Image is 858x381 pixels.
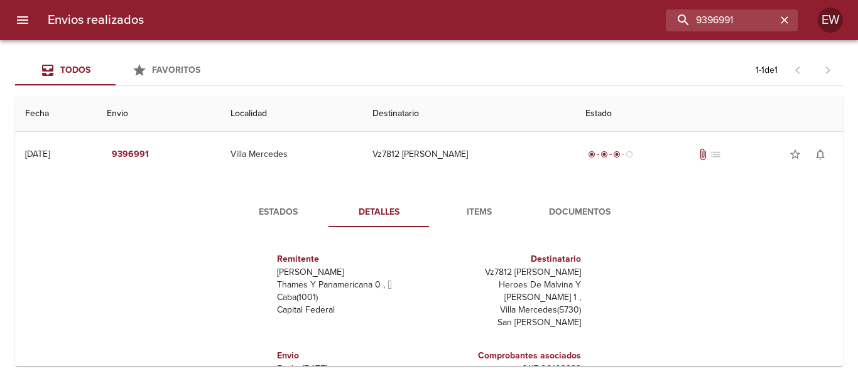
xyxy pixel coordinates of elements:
th: Fecha [15,96,97,132]
span: radio_button_checked [600,151,608,158]
h6: Comprobantes asociados [434,349,581,363]
span: Favoritos [152,65,200,75]
p: San [PERSON_NAME] [434,316,581,329]
td: Vz7812 [PERSON_NAME] [362,132,575,177]
h6: Envio [277,349,424,363]
span: radio_button_checked [613,151,621,158]
span: Detalles [336,205,421,220]
button: menu [8,5,38,35]
td: Villa Mercedes [220,132,362,177]
button: Agregar a favoritos [783,142,808,167]
input: buscar [666,9,776,31]
span: Estados [236,205,321,220]
span: radio_button_unchecked [626,151,633,158]
h6: Envios realizados [48,10,144,30]
div: En viaje [585,148,636,161]
th: Estado [575,96,843,132]
span: Tiene documentos adjuntos [697,148,709,161]
em: 9396991 [112,147,149,163]
th: Localidad [220,96,362,132]
p: Villa Mercedes ( 5730 ) [434,304,581,316]
span: Items [437,205,522,220]
p: [PERSON_NAME] [277,266,424,279]
span: notifications_none [814,148,827,161]
p: - 0117 - 00103982 [434,363,581,375]
button: Activar notificaciones [808,142,833,167]
p: Vz7812 [PERSON_NAME] [434,266,581,279]
p: 1 - 1 de 1 [756,64,778,77]
div: Tabs Envios [15,55,216,85]
div: Abrir información de usuario [818,8,843,33]
span: No tiene pedido asociado [709,148,722,161]
h6: Remitente [277,252,424,266]
th: Destinatario [362,96,575,132]
span: Todos [60,65,90,75]
span: Pagina anterior [783,63,813,76]
div: Tabs detalle de guia [228,197,630,227]
h6: Destinatario [434,252,581,266]
span: radio_button_checked [588,151,595,158]
p: Fecha: [DATE] [277,363,424,375]
span: Documentos [537,205,622,220]
div: [DATE] [25,149,50,159]
p: Capital Federal [277,304,424,316]
button: 9396991 [107,143,154,166]
p: Caba ( 1001 ) [277,291,424,304]
div: EW [818,8,843,33]
span: Pagina siguiente [813,55,843,85]
p: Heroes De Malvina Y [PERSON_NAME] 1 , [434,279,581,304]
span: star_border [789,148,801,161]
th: Envio [97,96,220,132]
p: Thames Y Panamericana 0 ,   [277,279,424,291]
